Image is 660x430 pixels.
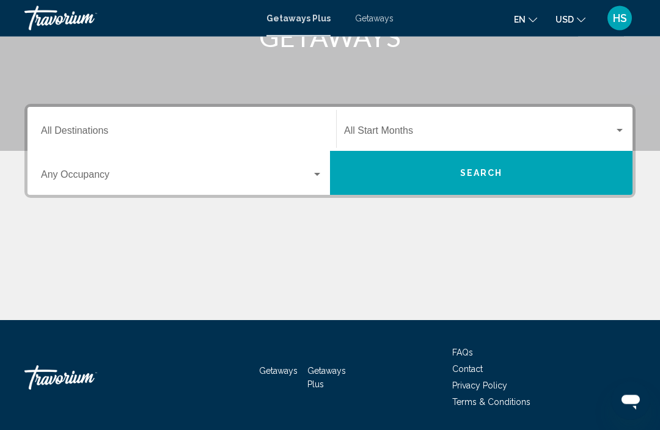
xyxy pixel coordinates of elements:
a: Getaways [259,366,298,376]
a: Travorium [24,360,147,396]
button: Search [330,151,632,195]
a: Travorium [24,6,254,31]
span: en [514,15,526,24]
a: Getaways Plus [307,366,346,390]
iframe: Button to launch messaging window [611,381,650,420]
a: Contact [452,365,483,374]
a: FAQs [452,348,473,358]
a: Getaways Plus [266,13,331,23]
div: Search widget [28,107,632,195]
span: HS [613,12,627,24]
a: Terms & Conditions [452,398,530,407]
button: Change currency [555,10,585,28]
span: Search [460,169,503,179]
a: Getaways [355,13,394,23]
span: USD [555,15,574,24]
button: Change language [514,10,537,28]
a: Privacy Policy [452,381,507,391]
button: User Menu [604,5,636,31]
